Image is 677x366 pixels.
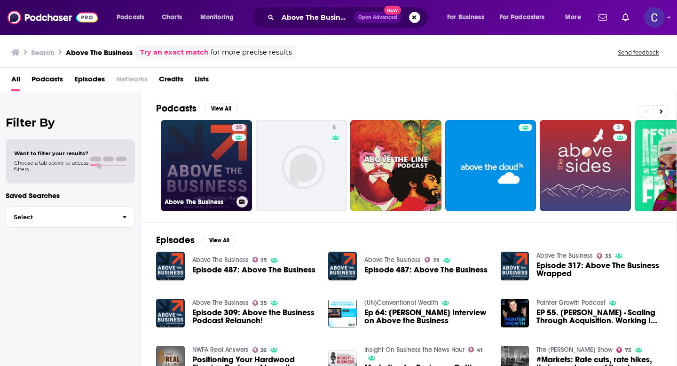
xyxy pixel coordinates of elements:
a: Episode 309: Above the Business Podcast Relaunch! [192,309,317,325]
span: Want to filter your results? [14,150,88,157]
span: For Business [447,11,484,24]
span: More [565,11,581,24]
span: for more precise results [211,47,292,58]
span: Networks [116,72,148,91]
img: EP 55. Jesse Teron - Scaling Through Acquisition. Working IN the business, working ON the busines... [501,299,529,327]
a: EpisodesView All [156,234,236,246]
span: Select [6,214,115,220]
span: 75 [625,348,631,352]
a: Try an exact match [140,47,209,58]
a: Lists [195,72,209,91]
img: User Profile [644,7,665,28]
button: open menu [441,10,496,25]
img: Episode 317: Above The Business Wrapped [501,252,529,280]
a: All [11,72,20,91]
a: 26 [252,347,267,353]
button: Open AdvancedNew [354,12,401,23]
a: 3 [613,124,624,131]
a: Ep 64: Dan Nicholson's Interview on Above the Business [364,309,489,325]
img: Podchaser - Follow, Share and Rate Podcasts [8,8,98,26]
a: Credits [159,72,183,91]
span: 35 [433,258,440,262]
img: Ep 64: Dan Nicholson's Interview on Above the Business [328,299,357,327]
input: Search podcasts, credits, & more... [278,10,354,25]
a: Insight On Business the News Hour [364,346,464,354]
a: 5 [256,120,347,211]
a: Podcasts [31,72,63,91]
span: Charts [162,11,182,24]
span: EP 55. [PERSON_NAME] - Scaling Through Acquisition. Working IN the business, working ON the busin... [536,309,661,325]
span: 41 [477,348,482,352]
a: PodcastsView All [156,103,238,114]
a: Episode 487: Above The Business [192,266,315,274]
button: Send feedback [615,48,662,56]
button: View All [202,235,236,246]
a: Above The Business [536,252,593,260]
button: open menu [110,10,157,25]
h2: Podcasts [156,103,197,114]
span: Ep 64: [PERSON_NAME] Interview on Above the Business [364,309,489,325]
img: Episode 309: Above the Business Podcast Relaunch! [156,299,185,327]
span: Logged in as publicityxxtina [644,7,665,28]
span: 5 [332,123,336,133]
button: open menu [494,10,559,25]
h3: Above The Business [66,48,133,57]
span: 26 [260,348,267,352]
a: The John Batchelor Show [536,346,613,354]
a: 3 [540,120,631,211]
a: Above The Business [192,299,249,307]
a: NWFA Real Answers [192,346,249,354]
h2: Episodes [156,234,195,246]
button: Show profile menu [644,7,665,28]
button: View All [204,103,238,114]
a: Charts [156,10,188,25]
a: 35Above The Business [161,120,252,211]
a: Episode 487: Above The Business [364,266,488,274]
span: Monitoring [200,11,234,24]
span: New [384,6,401,15]
span: 35 [260,301,267,305]
span: Choose a tab above to access filters. [14,159,88,173]
span: 35 [605,254,612,258]
a: (UN)Conventional Wealth [364,299,438,307]
p: Saved Searches [6,191,135,200]
a: 35 [232,124,246,131]
a: 35 [425,257,440,263]
a: 35 [597,253,612,259]
button: Select [6,207,135,228]
h3: Above The Business [165,198,233,206]
a: Painter Growth Podcast [536,299,606,307]
a: 41 [468,347,482,352]
button: open menu [559,10,593,25]
span: For Podcasters [500,11,545,24]
a: 35 [252,300,268,306]
a: Episodes [74,72,105,91]
a: 5 [329,124,339,131]
a: Above The Business [192,256,249,264]
span: Open Advanced [358,15,397,20]
a: EP 55. Jesse Teron - Scaling Through Acquisition. Working IN the business, working ON the busines... [536,309,661,325]
a: 75 [616,347,631,353]
a: 35 [252,257,268,263]
span: 35 [260,258,267,262]
a: Above The Business [364,256,421,264]
a: Episode 487: Above The Business [156,252,185,280]
a: Show notifications dropdown [595,9,611,25]
div: Search podcasts, credits, & more... [261,7,437,28]
span: 35 [236,123,242,133]
a: Show notifications dropdown [618,9,633,25]
img: Episode 487: Above The Business [328,252,357,280]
